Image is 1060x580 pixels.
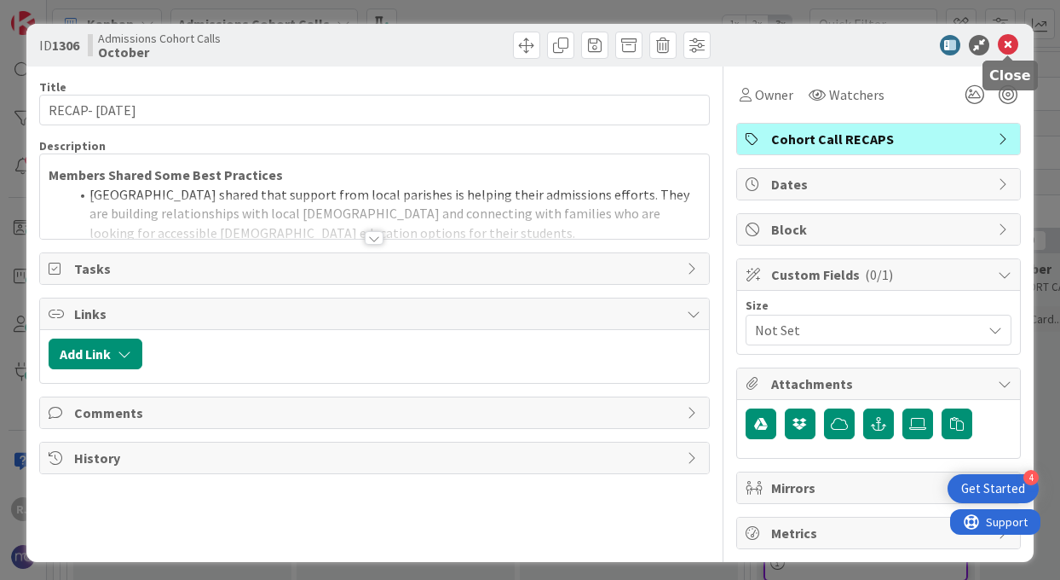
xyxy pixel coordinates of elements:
b: October [98,45,221,59]
span: Mirrors [771,478,989,498]
span: Custom Fields [771,264,989,285]
span: Watchers [829,84,884,105]
div: 4 [1023,470,1039,485]
div: Open Get Started checklist, remaining modules: 4 [948,474,1039,503]
span: Tasks [74,258,678,279]
span: Cohort Call RECAPS [771,129,989,149]
input: type card name here... [39,95,710,125]
label: Title [39,79,66,95]
span: Links [74,304,678,324]
h5: Close [989,67,1031,84]
span: Block [771,219,989,240]
span: History [74,448,678,468]
span: Metrics [771,523,989,543]
button: Add Link [49,339,142,369]
span: Owner [755,84,793,105]
span: Admissions Cohort Calls [98,32,221,45]
b: 1306 [52,37,79,54]
span: Support [36,3,78,23]
strong: Members Shared Some Best Practices [49,166,283,183]
span: Dates [771,174,989,194]
span: ID [39,35,79,55]
span: Comments [74,403,678,423]
div: Size [746,299,1011,311]
span: Description [39,138,106,154]
span: Attachments [771,374,989,394]
div: Get Started [961,480,1025,497]
span: Not Set [755,318,973,342]
li: [GEOGRAPHIC_DATA] shared that support from local parishes is helping their admissions efforts. Th... [69,185,700,243]
span: ( 0/1 ) [865,266,893,283]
